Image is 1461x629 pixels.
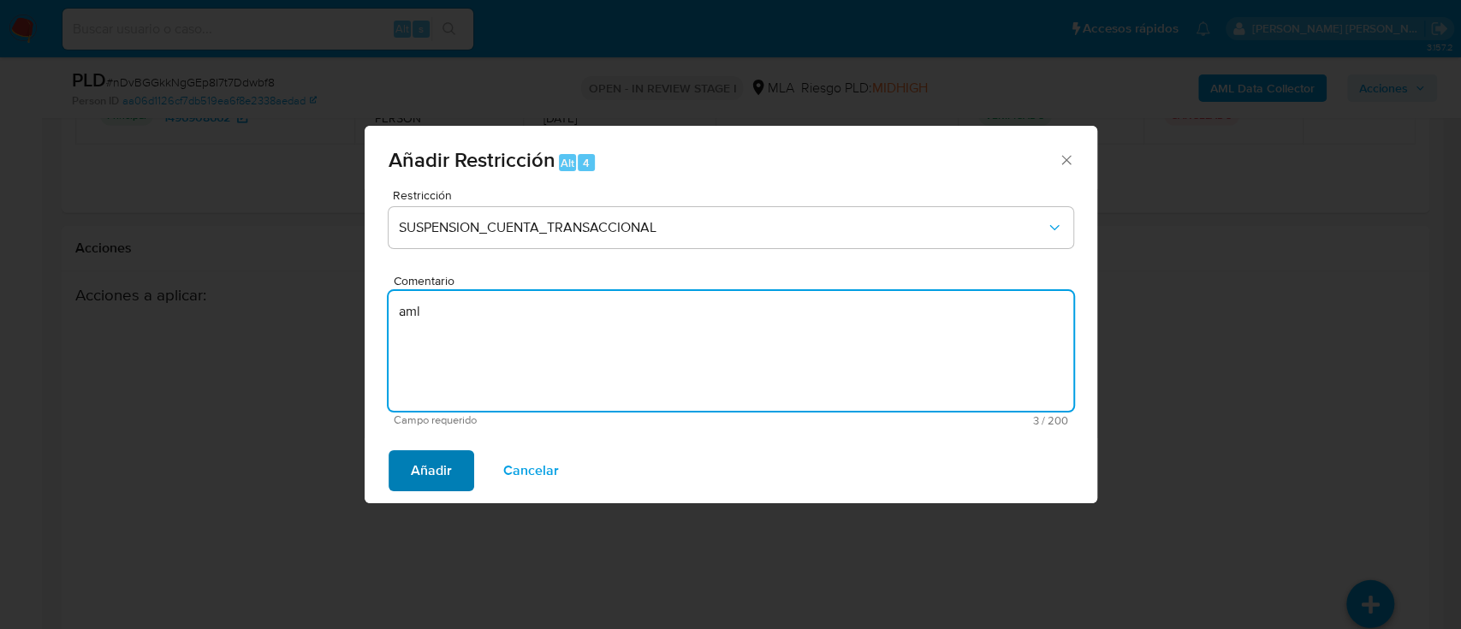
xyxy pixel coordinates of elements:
[399,219,1046,236] span: SUSPENSION_CUENTA_TRANSACCIONAL
[583,155,590,171] span: 4
[411,452,452,490] span: Añadir
[389,450,474,491] button: Añadir
[561,155,574,171] span: Alt
[394,414,731,426] span: Campo requerido
[481,450,581,491] button: Cancelar
[393,189,1078,201] span: Restricción
[389,291,1073,411] textarea: aml
[394,275,1078,288] span: Comentario
[389,207,1073,248] button: Restriction
[389,145,555,175] span: Añadir Restricción
[1058,151,1073,167] button: Cerrar ventana
[503,452,559,490] span: Cancelar
[731,415,1068,426] span: Máximo 200 caracteres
